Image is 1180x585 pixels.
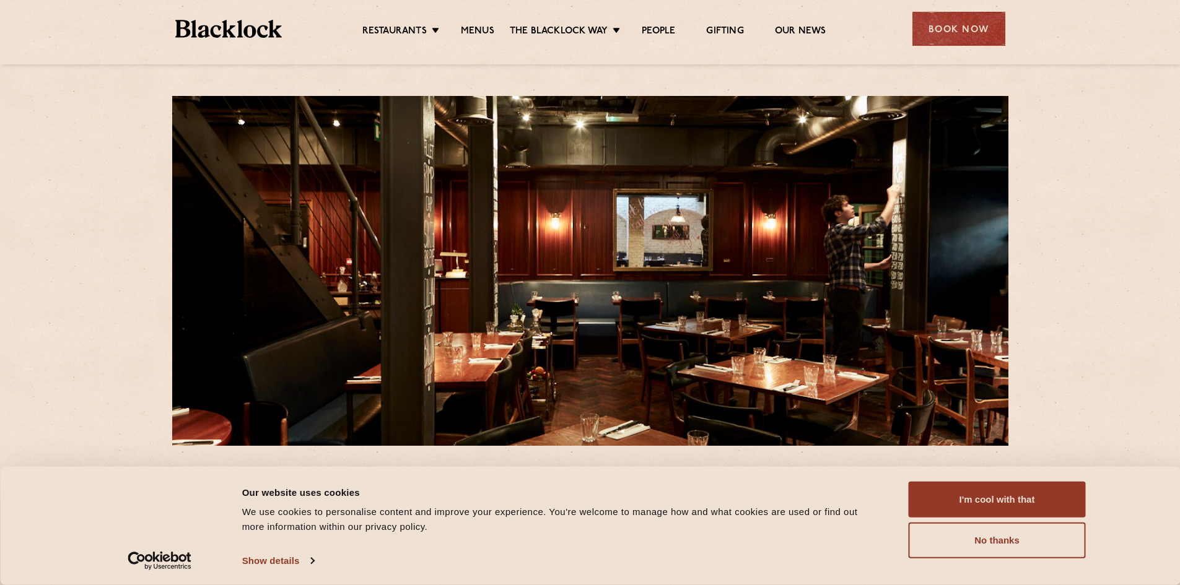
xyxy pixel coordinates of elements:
div: Book Now [912,12,1005,46]
a: Usercentrics Cookiebot - opens in a new window [105,552,214,570]
a: Gifting [706,25,743,39]
a: Menus [461,25,494,39]
a: Our News [775,25,826,39]
div: Our website uses cookies [242,485,881,500]
a: The Blacklock Way [510,25,608,39]
a: People [642,25,675,39]
div: We use cookies to personalise content and improve your experience. You're welcome to manage how a... [242,505,881,534]
img: BL_Textured_Logo-footer-cropped.svg [175,20,282,38]
a: Show details [242,552,314,570]
button: I'm cool with that [909,482,1086,518]
button: No thanks [909,522,1086,558]
a: Restaurants [362,25,427,39]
